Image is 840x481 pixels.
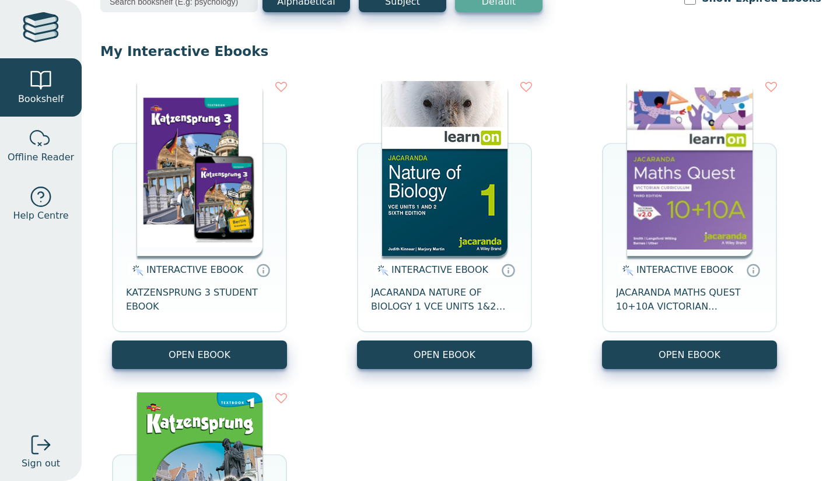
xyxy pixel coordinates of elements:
span: Sign out [22,457,60,471]
span: INTERACTIVE EBOOK [146,264,243,275]
span: KATZENSPRUNG 3 STUDENT EBOOK [126,286,273,314]
img: a16dd32d-e816-4114-81c7-3a49d74ec8a3.png [137,81,262,256]
span: Bookshelf [18,92,64,106]
button: OPEN EBOOK [112,340,287,369]
button: OPEN EBOOK [602,340,777,369]
span: Offline Reader [8,150,74,164]
a: Interactive eBooks are accessed online via the publisher’s portal. They contain interactive resou... [256,263,270,277]
a: Interactive eBooks are accessed online via the publisher’s portal. They contain interactive resou... [501,263,515,277]
img: interactive.svg [374,264,388,278]
button: OPEN EBOOK [357,340,532,369]
span: JACARANDA NATURE OF BIOLOGY 1 VCE UNITS 1&2 LEARNON 6E (INCL STUDYON) EBOOK [371,286,518,314]
span: INTERACTIVE EBOOK [391,264,488,275]
img: interactive.svg [619,264,633,278]
img: 1499aa3b-a4b8-4611-837d-1f2651393c4c.jpg [627,81,752,256]
img: interactive.svg [129,264,143,278]
p: My Interactive Ebooks [100,43,821,60]
span: INTERACTIVE EBOOK [636,264,733,275]
span: JACARANDA MATHS QUEST 10+10A VICTORIAN CURRICULUM LEARNON EBOOK 3E [616,286,763,314]
a: Interactive eBooks are accessed online via the publisher’s portal. They contain interactive resou... [746,263,760,277]
img: bac72b22-5188-ea11-a992-0272d098c78b.jpg [382,81,508,256]
span: Help Centre [13,209,68,223]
